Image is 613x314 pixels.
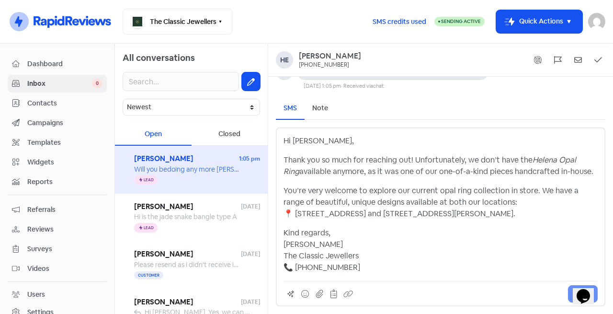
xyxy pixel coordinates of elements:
[123,9,232,35] button: The Classic Jewellers
[284,103,297,113] div: SMS
[312,103,328,113] div: Note
[27,98,102,108] span: Contacts
[373,17,426,27] span: SMS credits used
[27,205,102,215] span: Referrals
[8,240,107,258] a: Surveys
[27,224,102,234] span: Reviews
[364,16,434,26] a: SMS credits used
[27,290,45,300] div: Users
[8,114,107,132] a: Campaigns
[8,260,107,278] a: Videos
[304,82,341,90] div: [DATE] 1:05 pm
[284,227,598,273] p: Kind regards, [PERSON_NAME] The Classic Jewellers 📞 [PHONE_NUMBER]
[134,165,344,174] span: Will you bedoing any more [PERSON_NAME] [PERSON_NAME] rings?
[496,10,582,33] button: Quick Actions
[134,297,241,308] span: [PERSON_NAME]
[134,260,278,269] span: Please resend as I didn't receive it. With Thanks
[551,53,565,67] button: Flag conversation
[8,134,107,151] a: Templates
[434,16,485,27] a: Sending Active
[299,51,361,61] a: [PERSON_NAME]
[115,123,192,146] div: Open
[8,201,107,219] a: Referrals
[241,298,260,306] span: [DATE]
[299,61,349,69] div: [PHONE_NUMBER]
[27,264,102,274] span: Videos
[441,18,481,24] span: Sending Active
[276,51,293,69] div: He
[134,249,241,260] span: [PERSON_NAME]
[134,201,241,212] span: [PERSON_NAME]
[573,276,603,304] iframe: chat widget
[27,177,102,187] span: Reports
[27,244,102,254] span: Surveys
[144,178,154,182] span: Lead
[123,72,239,91] input: Search...
[571,53,585,67] button: Mark as unread
[8,286,107,303] a: Users
[588,13,605,30] img: User
[241,250,260,258] span: [DATE]
[8,55,107,73] a: Dashboard
[27,59,102,69] span: Dashboard
[531,53,545,67] button: Show system messages
[92,79,102,88] span: 0
[27,138,102,148] span: Templates
[27,118,102,128] span: Campaigns
[239,154,260,163] span: 1:05 pm
[8,75,107,93] a: Inbox 0
[134,212,237,221] span: Hi is the jade snake bangle type A
[284,185,598,220] p: You’re very welcome to explore our current opal ring collection in store. We have a range of beau...
[134,153,239,164] span: [PERSON_NAME]
[27,157,102,167] span: Widgets
[134,271,163,279] span: Customer
[27,79,92,89] span: Inbox
[192,123,268,146] div: Closed
[123,52,195,63] span: All conversations
[373,82,384,89] span: chat
[8,173,107,191] a: Reports
[284,135,598,147] p: Hi [PERSON_NAME],
[284,154,598,177] p: Thank you so much for reaching out! Unfortunately, we don’t have the available anymore, as it was...
[8,153,107,171] a: Widgets
[341,82,384,90] div: · Received via
[144,226,154,230] span: Lead
[8,221,107,238] a: Reviews
[591,53,605,67] button: Mark as closed
[8,94,107,112] a: Contacts
[241,202,260,211] span: [DATE]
